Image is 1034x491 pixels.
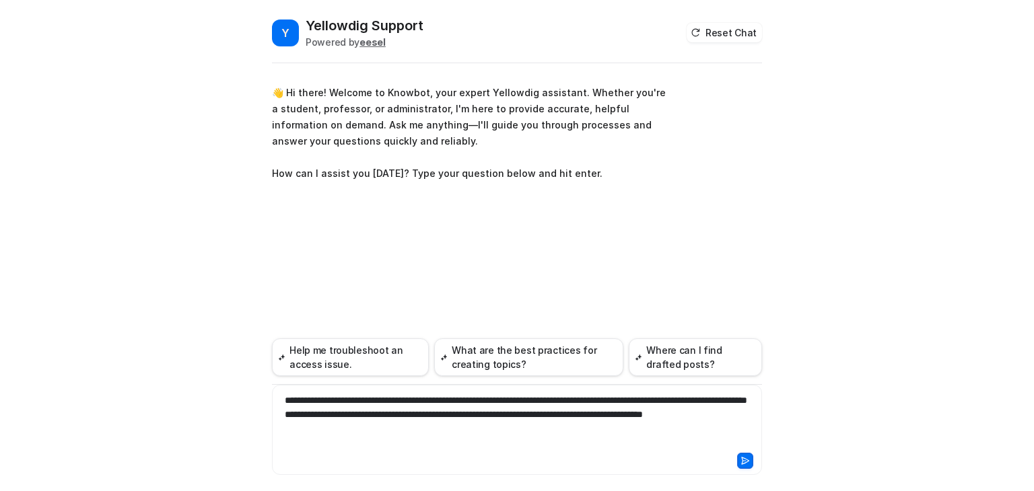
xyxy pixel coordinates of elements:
[272,85,666,182] p: 👋 Hi there! Welcome to Knowbot, your expert Yellowdig assistant. Whether you're a student, profes...
[306,35,423,49] div: Powered by
[272,20,299,46] span: Y
[306,16,423,35] h2: Yellowdig Support
[687,23,762,42] button: Reset Chat
[434,338,623,376] button: What are the best practices for creating topics?
[272,338,429,376] button: Help me troubleshoot an access issue.
[629,338,762,376] button: Where can I find drafted posts?
[359,36,386,48] b: eesel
